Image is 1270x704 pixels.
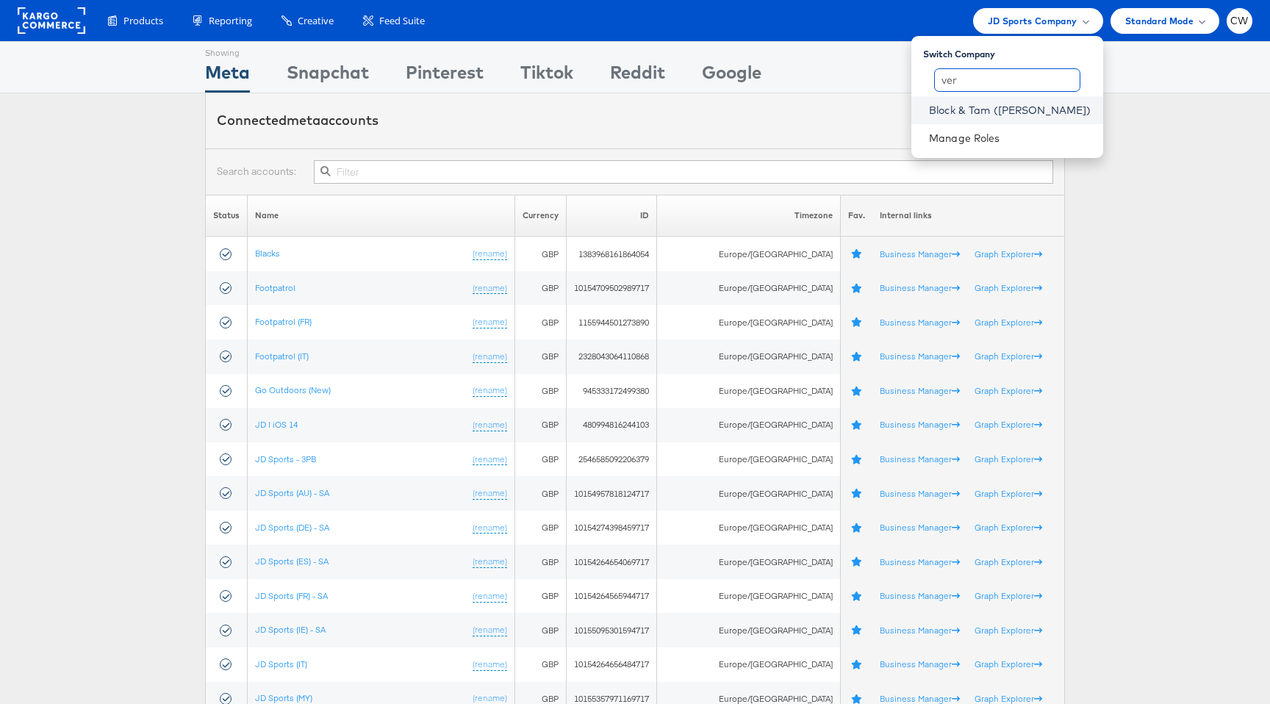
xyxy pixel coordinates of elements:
[880,317,960,328] a: Business Manager
[880,590,960,601] a: Business Manager
[567,647,657,682] td: 10154264656484717
[473,282,507,295] a: (rename)
[975,556,1042,567] a: Graph Explorer
[975,522,1042,533] a: Graph Explorer
[255,419,298,430] a: JD | iOS 14
[255,590,328,601] a: JD Sports (FR) - SA
[255,248,280,259] a: Blacks
[929,132,1000,145] a: Manage Roles
[657,476,840,511] td: Europe/[GEOGRAPHIC_DATA]
[567,195,657,237] th: ID
[515,271,567,306] td: GBP
[975,453,1042,464] a: Graph Explorer
[567,442,657,477] td: 2546585092206379
[657,195,840,237] th: Timezone
[205,60,250,93] div: Meta
[1230,16,1249,26] span: CW
[880,522,960,533] a: Business Manager
[520,60,573,93] div: Tiktok
[657,271,840,306] td: Europe/[GEOGRAPHIC_DATA]
[209,14,252,28] span: Reporting
[206,195,248,237] th: Status
[515,305,567,340] td: GBP
[657,613,840,647] td: Europe/[GEOGRAPHIC_DATA]
[567,476,657,511] td: 10154957818124717
[205,42,250,60] div: Showing
[567,271,657,306] td: 10154709502989717
[567,579,657,614] td: 10154264565944717
[298,14,334,28] span: Creative
[515,340,567,374] td: GBP
[880,658,960,669] a: Business Manager
[880,453,960,464] a: Business Manager
[255,351,309,362] a: Footpatrol (IT)
[975,351,1042,362] a: Graph Explorer
[123,14,163,28] span: Products
[473,453,507,466] a: (rename)
[975,385,1042,396] a: Graph Explorer
[929,103,1091,118] a: Block & Tam ([PERSON_NAME])
[255,692,312,703] a: JD Sports (MY)
[610,60,665,93] div: Reddit
[473,248,507,260] a: (rename)
[567,408,657,442] td: 480994816244103
[567,613,657,647] td: 10155095301594717
[379,14,425,28] span: Feed Suite
[657,511,840,545] td: Europe/[GEOGRAPHIC_DATA]
[880,488,960,499] a: Business Manager
[255,658,307,669] a: JD Sports (IT)
[975,317,1042,328] a: Graph Explorer
[255,282,295,293] a: Footpatrol
[657,408,840,442] td: Europe/[GEOGRAPHIC_DATA]
[1125,13,1194,29] span: Standard Mode
[934,68,1080,92] input: Search
[657,545,840,579] td: Europe/[GEOGRAPHIC_DATA]
[975,693,1042,704] a: Graph Explorer
[657,579,840,614] td: Europe/[GEOGRAPHIC_DATA]
[567,237,657,271] td: 1383968161864054
[515,195,567,237] th: Currency
[657,374,840,409] td: Europe/[GEOGRAPHIC_DATA]
[314,160,1053,184] input: Filter
[975,248,1042,259] a: Graph Explorer
[255,316,312,327] a: Footpatrol (FR)
[515,613,567,647] td: GBP
[515,511,567,545] td: GBP
[567,305,657,340] td: 1155944501273890
[657,442,840,477] td: Europe/[GEOGRAPHIC_DATA]
[515,476,567,511] td: GBP
[567,511,657,545] td: 10154274398459717
[255,624,326,635] a: JD Sports (IE) - SA
[657,340,840,374] td: Europe/[GEOGRAPHIC_DATA]
[923,42,1103,60] div: Switch Company
[473,658,507,671] a: (rename)
[515,374,567,409] td: GBP
[473,624,507,636] a: (rename)
[473,556,507,568] a: (rename)
[473,351,507,363] a: (rename)
[473,522,507,534] a: (rename)
[975,590,1042,601] a: Graph Explorer
[255,487,329,498] a: JD Sports (AU) - SA
[975,488,1042,499] a: Graph Explorer
[567,374,657,409] td: 945333172499380
[657,237,840,271] td: Europe/[GEOGRAPHIC_DATA]
[473,384,507,397] a: (rename)
[217,111,379,130] div: Connected accounts
[255,453,316,464] a: JD Sports - 3PB
[255,522,329,533] a: JD Sports (DE) - SA
[515,237,567,271] td: GBP
[880,248,960,259] a: Business Manager
[287,112,320,129] span: meta
[975,282,1042,293] a: Graph Explorer
[567,545,657,579] td: 10154264654069717
[255,556,329,567] a: JD Sports (ES) - SA
[880,419,960,430] a: Business Manager
[567,340,657,374] td: 2328043064110868
[287,60,369,93] div: Snapchat
[880,385,960,396] a: Business Manager
[975,625,1042,636] a: Graph Explorer
[248,195,515,237] th: Name
[988,13,1077,29] span: JD Sports Company
[473,316,507,328] a: (rename)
